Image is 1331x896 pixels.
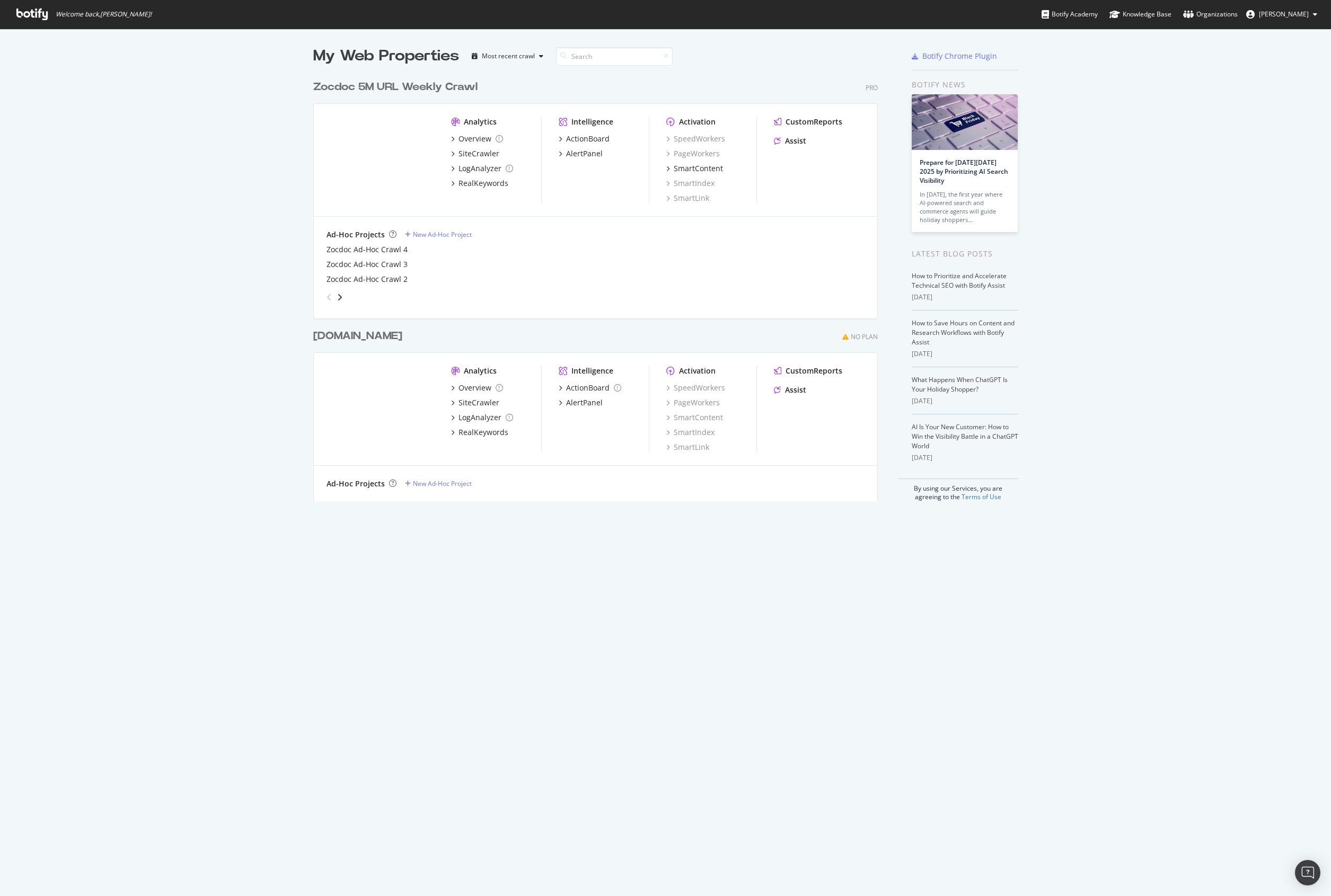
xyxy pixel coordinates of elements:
div: Intelligence [571,366,613,376]
span: Welcome back, [PERSON_NAME] ! [56,10,152,19]
a: SmartContent [666,412,723,423]
a: SpeedWorkers [666,134,725,144]
div: New Ad-Hoc Project [413,479,472,488]
a: Zocdoc Ad-Hoc Crawl 2 [327,274,408,285]
a: Overview [451,383,503,393]
a: ActionBoard [559,134,610,144]
img: Prepare for Black Friday 2025 by Prioritizing AI Search Visibility [912,94,1018,150]
a: AlertPanel [559,397,603,408]
div: [DOMAIN_NAME] [313,329,402,344]
div: SmartContent [674,163,723,174]
a: Assist [774,136,806,146]
a: New Ad-Hoc Project [405,230,472,239]
div: My Web Properties [313,46,459,67]
a: RealKeywords [451,178,508,189]
div: RealKeywords [459,178,508,189]
div: AlertPanel [566,148,603,159]
a: RealKeywords [451,427,508,438]
div: Open Intercom Messenger [1295,860,1320,885]
div: Assist [785,385,806,395]
div: RealKeywords [459,427,508,438]
a: Overview [451,134,503,144]
a: Terms of Use [962,492,1001,501]
div: Activation [679,366,716,376]
a: SmartLink [666,193,709,203]
a: SiteCrawler [451,148,499,159]
div: SiteCrawler [459,397,499,408]
div: New Ad-Hoc Project [413,230,472,239]
div: Zocdoc 5M URL Weekly Crawl [313,79,478,95]
div: In [DATE], the first year where AI-powered search and commerce agents will guide holiday shoppers… [920,190,1010,224]
a: CustomReports [774,117,842,127]
a: SpeedWorkers [666,383,725,393]
div: ActionBoard [566,134,610,144]
a: [DOMAIN_NAME] [313,329,407,344]
div: grid [313,67,886,501]
div: Overview [459,134,491,144]
a: SmartLink [666,442,709,453]
div: [DATE] [912,349,1018,359]
input: Search [556,47,673,66]
a: SiteCrawler [451,397,499,408]
a: LogAnalyzer [451,412,513,423]
a: Zocdoc 5M URL Weekly Crawl [313,79,482,95]
div: [DATE] [912,292,1018,302]
div: CustomReports [786,117,842,127]
div: Botify Academy [1042,9,1098,20]
div: CustomReports [786,366,842,376]
div: Analytics [464,117,497,127]
a: PageWorkers [666,397,720,408]
div: Botify news [912,79,1018,91]
div: AlertPanel [566,397,603,408]
div: Organizations [1183,9,1238,20]
div: [DATE] [912,453,1018,463]
a: SmartIndex [666,178,715,189]
a: How to Prioritize and Accelerate Technical SEO with Botify Assist [912,271,1007,290]
a: Zocdoc Ad-Hoc Crawl 4 [327,244,408,255]
div: Intelligence [571,117,613,127]
a: AlertPanel [559,148,603,159]
div: By using our Services, you are agreeing to the [898,478,1018,501]
div: Ad-Hoc Projects [327,229,385,240]
a: Prepare for [DATE][DATE] 2025 by Prioritizing AI Search Visibility [920,158,1008,185]
button: [PERSON_NAME] [1238,6,1326,23]
div: Latest Blog Posts [912,248,1018,260]
div: Pro [866,83,878,92]
div: LogAnalyzer [459,412,501,423]
a: PageWorkers [666,148,720,159]
div: SiteCrawler [459,148,499,159]
a: ActionBoard [559,383,621,393]
a: LogAnalyzer [451,163,513,174]
a: SmartIndex [666,427,715,438]
img: zocdoc.com [327,117,434,202]
a: What Happens When ChatGPT Is Your Holiday Shopper? [912,375,1008,394]
div: Botify Chrome Plugin [922,51,997,61]
div: LogAnalyzer [459,163,501,174]
div: [DATE] [912,396,1018,406]
button: Most recent crawl [468,48,548,65]
a: Assist [774,385,806,395]
div: Assist [785,136,806,146]
a: SmartContent [666,163,723,174]
a: New Ad-Hoc Project [405,479,472,488]
div: Ad-Hoc Projects [327,478,385,489]
div: No Plan [851,332,878,341]
div: Analytics [464,366,497,376]
div: Zocdoc Ad-Hoc Crawl 3 [327,259,408,270]
a: AI Is Your New Customer: How to Win the Visibility Battle in a ChatGPT World [912,422,1018,450]
span: Kyle Morgan [1259,10,1309,19]
a: Botify Chrome Plugin [912,51,997,61]
a: CustomReports [774,366,842,376]
div: Most recent crawl [482,53,535,59]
